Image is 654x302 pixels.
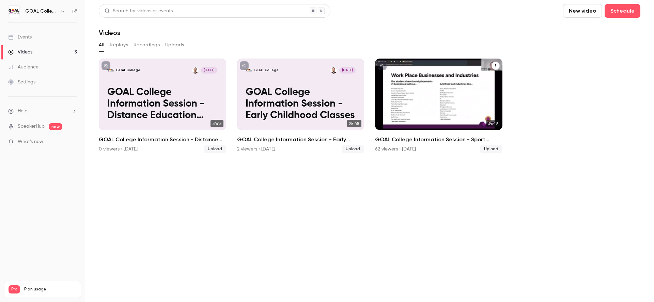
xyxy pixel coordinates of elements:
span: Upload [204,145,226,153]
button: All [99,39,104,50]
p: GOAL College [116,68,140,73]
a: GOAL College Information Session - Early Childhood ClassesGOAL CollegeBrad Chitty[DATE]GOAL Colle... [237,59,364,153]
img: GOAL College Information Session - Early Childhood Classes [246,67,252,74]
h2: GOAL College Information Session - Early Childhood Classes [237,136,364,144]
a: GOAL College Information Session - Distance Education ClassesGOAL CollegeBrad Chitty[DATE]GOAL Co... [99,59,226,153]
section: Videos [99,4,640,298]
li: GOAL College Information Session - Sport Classes [375,59,502,153]
div: Events [8,34,32,41]
span: Pro [9,285,20,293]
h1: Videos [99,29,120,37]
div: Videos [8,49,32,55]
h2: GOAL College Information Session - Distance Education Classes [99,136,226,144]
span: Help [18,108,28,115]
button: New video [563,4,602,18]
span: Upload [480,145,502,153]
h2: GOAL College Information Session - Sport Classes [375,136,502,144]
p: GOAL College Information Session - Distance Education Classes [107,87,217,122]
span: 25:48 [347,120,361,127]
button: Uploads [165,39,184,50]
button: Replays [110,39,128,50]
div: 2 viewers • [DATE] [237,146,275,153]
span: 34:49 [486,120,500,127]
span: [DATE] [339,67,356,74]
p: GOAL College [254,68,279,73]
img: Brad Chitty [192,67,199,74]
img: GOAL College [9,6,19,17]
div: Audience [8,64,38,70]
a: SpeakerHub [18,123,45,130]
li: GOAL College Information Session - Early Childhood Classes [237,59,364,153]
span: [DATE] [201,67,217,74]
button: unpublished [378,61,387,70]
li: GOAL College Information Session - Distance Education Classes [99,59,226,153]
span: Upload [342,145,364,153]
span: 34:13 [211,120,223,127]
button: Schedule [605,4,640,18]
button: unpublished [102,61,110,70]
ul: Videos [99,59,640,153]
div: 0 viewers • [DATE] [99,146,138,153]
span: Plan usage [24,287,77,292]
button: unpublished [240,61,249,70]
div: Search for videos or events [105,7,173,15]
p: GOAL College Information Session - Early Childhood Classes [246,87,356,122]
span: new [49,123,62,130]
div: Settings [8,79,35,85]
span: What's new [18,138,43,145]
li: help-dropdown-opener [8,108,77,115]
h6: GOAL College [25,8,57,15]
iframe: Noticeable Trigger [69,139,77,145]
img: Brad Chitty [330,67,337,74]
a: 34:49GOAL College Information Session - Sport Classes62 viewers • [DATE]Upload [375,59,502,153]
button: Recordings [134,39,160,50]
img: GOAL College Information Session - Distance Education Classes [107,67,114,74]
div: 62 viewers • [DATE] [375,146,416,153]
